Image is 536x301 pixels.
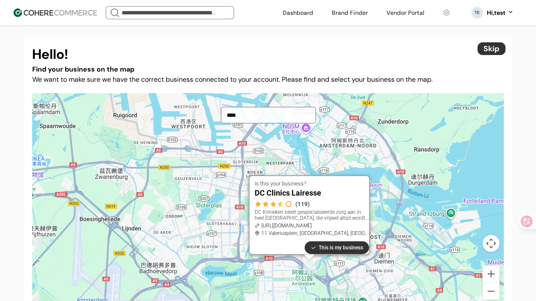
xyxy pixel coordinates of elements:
button: 地图镜头控件 [483,235,500,252]
div: We want to make sure we have the correct business connected to your account. Please find and sele... [32,75,504,85]
p: Is this your business? [255,180,369,187]
button: 放大 [483,265,500,282]
button: 缩小 [483,283,500,300]
svg: 0 percent [471,6,483,19]
span: ( 119 ) [295,201,310,207]
span: 11 Valeriusplein, [GEOGRAPHIC_DATA], [GEOGRAPHIC_DATA], [GEOGRAPHIC_DATA] [261,230,369,236]
p: DC Klinieken biedt gespecialiseerde zorg aan in heel [GEOGRAPHIC_DATA], die vrijwel altijd wordt ... [255,209,369,221]
button: This is my business [305,241,369,254]
div: Hi, test [487,8,505,17]
div: Find your business on the map [32,64,504,75]
button: Hi,test [487,8,514,17]
h1: Hello! [32,44,504,64]
div: DC Clinics Lairesse [255,188,369,197]
img: Cohere Logo [14,8,97,17]
button: Skip [478,42,505,55]
span: [URL][DOMAIN_NAME] [261,223,312,229]
span: This is my business [319,245,363,251]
